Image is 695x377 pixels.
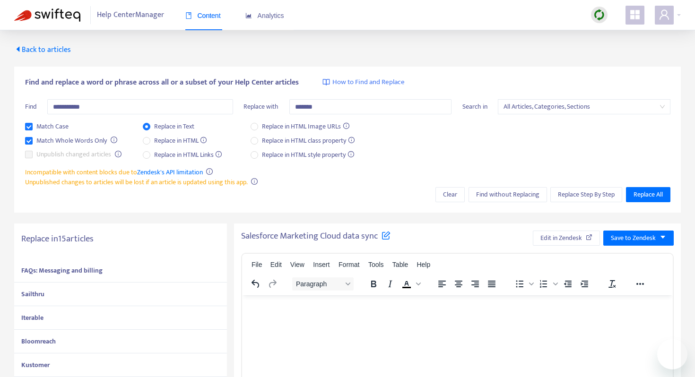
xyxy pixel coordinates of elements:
img: sync.dc5367851b00ba804db3.png [593,9,605,21]
button: Clear [435,187,465,202]
div: Text color Black [399,277,422,291]
span: caret-left [14,45,22,53]
strong: Sailthru [21,289,44,300]
span: Clear [443,189,457,200]
span: Replace Step By Step [558,189,615,200]
span: Search in [462,101,487,112]
strong: FAQs: Messaging and billing [21,265,103,276]
span: Analytics [245,12,284,19]
div: Numbered list [536,277,559,291]
span: Edit in Zendesk [540,233,582,243]
span: info-circle [206,168,213,175]
button: Undo [248,277,264,291]
span: Paragraph [296,280,342,288]
strong: Bloomreach [21,336,56,347]
span: Replace in HTML style property [258,150,358,160]
img: image-link [322,78,330,86]
div: Bullet list [512,277,535,291]
a: Zendesk's API limitation [137,167,203,178]
span: Unpublished changes to articles will be lost if an article is updated using this app. [25,177,248,188]
span: Incompatible with content blocks due to [25,167,203,178]
button: Italic [382,277,398,291]
span: File [252,261,262,268]
span: Unpublish changed articles [33,149,115,160]
strong: Kustomer [21,360,50,370]
span: Content [185,12,221,19]
span: appstore [629,9,641,20]
span: book [185,12,192,19]
span: All Articles, Categories, Sections [504,100,665,114]
button: Replace Step By Step [550,187,622,202]
span: Table [392,261,408,268]
strong: Iterable [21,312,43,323]
span: Help Center Manager [97,6,164,24]
span: Replace in HTML Links [150,150,226,160]
span: Save to Zendesk [611,233,656,243]
span: info-circle [115,151,122,157]
span: Format [339,261,359,268]
span: Edit [270,261,282,268]
iframe: Button to launch messaging window [657,339,687,369]
span: info-circle [251,178,258,185]
button: Align left [434,277,450,291]
button: Clear formatting [604,277,620,291]
span: Insert [313,261,330,268]
button: Align center [451,277,467,291]
button: Edit in Zendesk [533,231,600,246]
span: Find without Replacing [476,189,539,200]
span: caret-down [660,234,666,240]
span: Find and replace a word or phrase across all or a subset of your Help Center articles [25,77,299,88]
button: Decrease indent [560,277,576,291]
span: user [659,9,670,20]
img: Swifteq [14,9,80,22]
button: Reveal or hide additional toolbar items [632,277,648,291]
span: Replace in HTML [150,136,211,146]
span: Match Whole Words Only [33,136,111,146]
button: Replace All [626,187,670,202]
span: Replace with [243,101,278,112]
button: Block Paragraph [292,277,354,291]
h5: Salesforce Marketing Cloud data sync [241,231,391,242]
span: Replace in HTML Image URLs [258,121,353,132]
span: Back to articles [14,43,71,56]
h5: Replace in 15 articles [21,234,220,245]
span: Find [25,101,37,112]
span: info-circle [111,137,117,143]
span: Replace in HTML class property [258,136,358,146]
span: View [290,261,304,268]
span: How to Find and Replace [332,77,405,88]
button: Justify [484,277,500,291]
button: Bold [365,277,382,291]
button: Save to Zendeskcaret-down [603,231,674,246]
span: Help [417,261,430,268]
a: How to Find and Replace [322,77,405,88]
button: Align right [467,277,483,291]
span: Match Case [33,121,72,132]
button: Increase indent [576,277,592,291]
span: Replace All [634,189,663,200]
button: Find without Replacing [469,187,547,202]
span: Replace in Text [150,121,198,132]
span: area-chart [245,12,252,19]
button: Redo [264,277,280,291]
span: Tools [368,261,384,268]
